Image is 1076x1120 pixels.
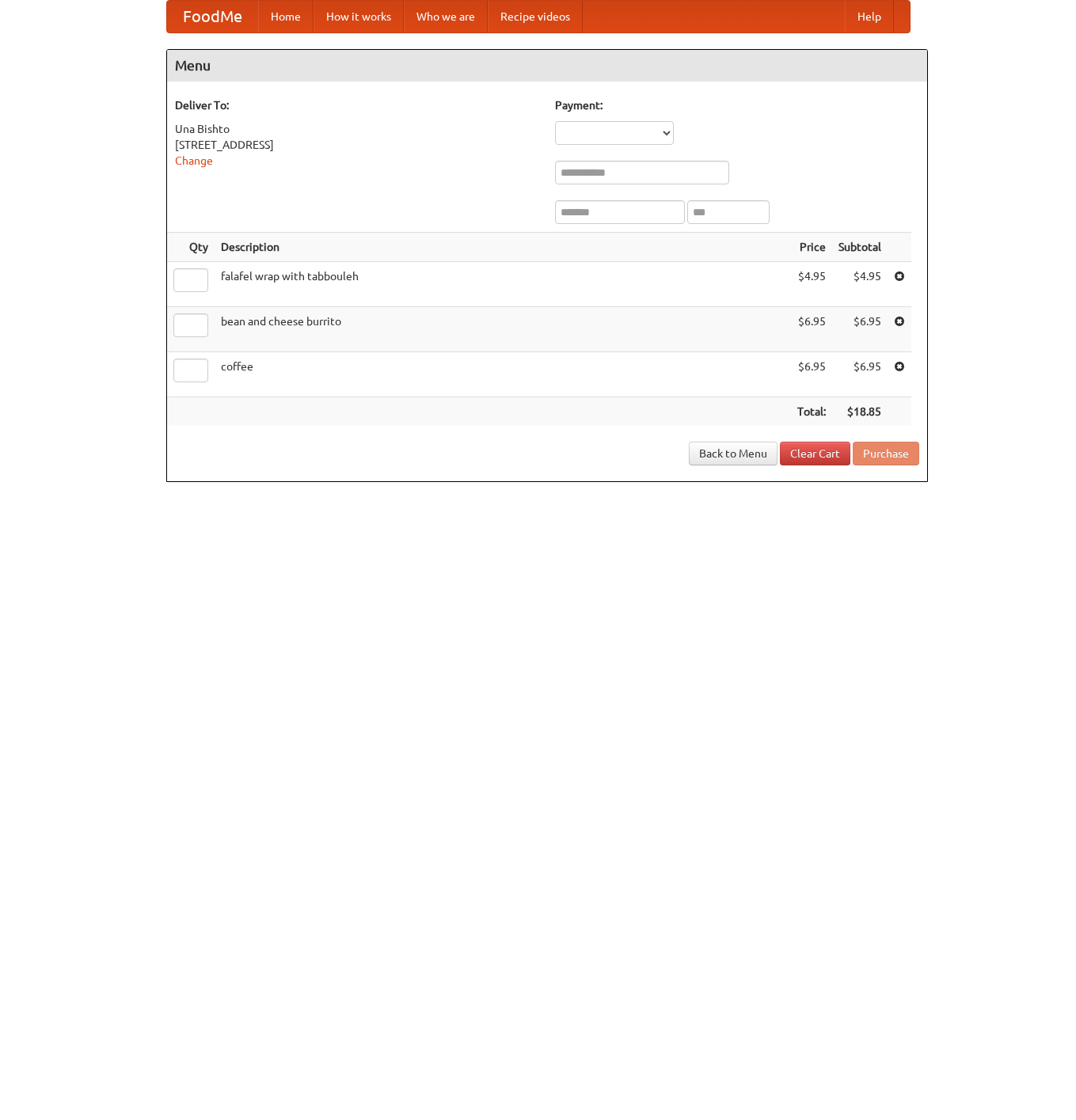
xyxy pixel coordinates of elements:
h5: Deliver To: [175,97,539,113]
a: Help [845,1,894,32]
a: How it works [314,1,404,32]
td: $6.95 [791,307,832,352]
button: Purchase [853,442,919,465]
td: $4.95 [791,262,832,307]
div: [STREET_ADDRESS] [175,137,539,153]
a: Change [175,154,213,167]
a: Recipe videos [488,1,583,32]
h4: Menu [167,50,927,82]
th: Description [215,233,791,262]
td: bean and cheese burrito [215,307,791,352]
a: Who we are [404,1,488,32]
th: $18.85 [832,397,888,427]
th: Total: [791,397,832,427]
td: $6.95 [832,352,888,397]
a: FoodMe [167,1,258,32]
td: coffee [215,352,791,397]
td: $4.95 [832,262,888,307]
a: Home [258,1,314,32]
th: Price [791,233,832,262]
td: $6.95 [832,307,888,352]
th: Qty [167,233,215,262]
a: Back to Menu [689,442,778,465]
td: falafel wrap with tabbouleh [215,262,791,307]
td: $6.95 [791,352,832,397]
th: Subtotal [832,233,888,262]
a: Clear Cart [780,442,850,465]
h5: Payment: [555,97,919,113]
div: Una Bishto [175,121,539,137]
